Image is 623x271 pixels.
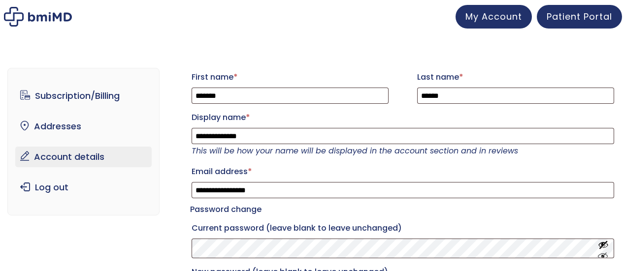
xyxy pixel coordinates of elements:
[465,10,522,23] span: My Account
[190,203,262,216] legend: Password change
[598,240,609,258] button: Show password
[456,5,532,29] a: My Account
[192,110,614,125] label: Display name
[192,164,614,180] label: Email address
[15,86,152,106] a: Subscription/Billing
[15,116,152,137] a: Addresses
[547,10,612,23] span: Patient Portal
[417,69,614,85] label: Last name
[15,177,152,198] a: Log out
[192,69,389,85] label: First name
[192,145,518,156] em: This will be how your name will be displayed in the account section and in reviews
[15,147,152,167] a: Account details
[4,7,72,27] img: My account
[192,220,614,236] label: Current password (leave blank to leave unchanged)
[537,5,622,29] a: Patient Portal
[7,68,160,215] nav: Account pages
